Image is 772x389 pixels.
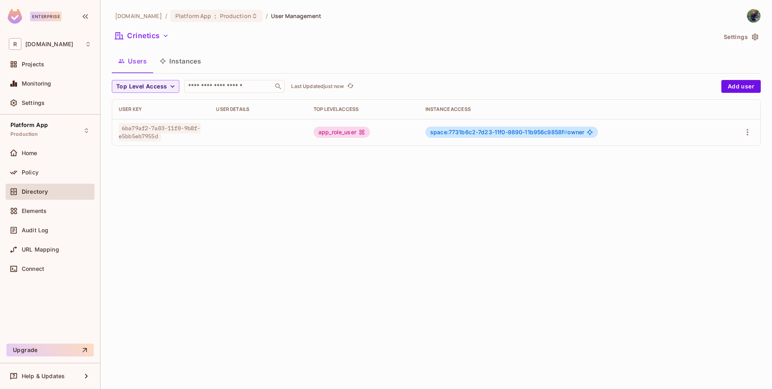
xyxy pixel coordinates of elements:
button: Add user [721,80,761,93]
div: User Key [119,106,203,113]
button: Users [112,51,153,71]
span: User Management [271,12,321,20]
span: URL Mapping [22,246,59,253]
div: Instance Access [425,106,712,113]
button: refresh [345,82,355,91]
span: Directory [22,188,48,195]
span: Click to refresh data [344,82,355,91]
div: Enterprise [30,12,62,21]
span: Elements [22,208,47,214]
span: Top Level Access [116,82,167,92]
span: Connect [22,266,44,272]
span: the active workspace [115,12,162,20]
span: 6ba79af2-7a03-11f0-9b8f-e5bb5eb7955d [119,123,201,141]
div: app_role_user [314,127,370,138]
span: Monitoring [22,80,51,87]
span: Help & Updates [22,373,65,379]
button: Top Level Access [112,80,179,93]
div: Top Level Access [314,106,413,113]
p: Last Updated just now [291,83,344,90]
span: R [9,38,21,50]
button: Upgrade [6,344,94,356]
li: / [165,12,167,20]
li: / [266,12,268,20]
button: Instances [153,51,207,71]
button: Crinetics [112,29,172,42]
span: Settings [22,100,45,106]
span: refresh [347,82,354,90]
span: Home [22,150,37,156]
img: SReyMgAAAABJRU5ErkJggg== [8,9,22,24]
span: owner [430,129,584,135]
span: space:7731b6c2-7d23-11f0-9890-11b956c9858f [430,129,567,135]
span: Policy [22,169,39,176]
button: Settings [721,31,761,43]
span: # [564,129,567,135]
span: Workspace: redica.com [25,41,73,47]
span: Production [220,12,251,20]
span: : [214,13,217,19]
span: Production [10,131,38,137]
span: Platform App [10,122,48,128]
img: Roberto Ramos [747,9,760,23]
span: Platform App [175,12,211,20]
span: Projects [22,61,44,68]
div: User Details [216,106,300,113]
span: Audit Log [22,227,48,233]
